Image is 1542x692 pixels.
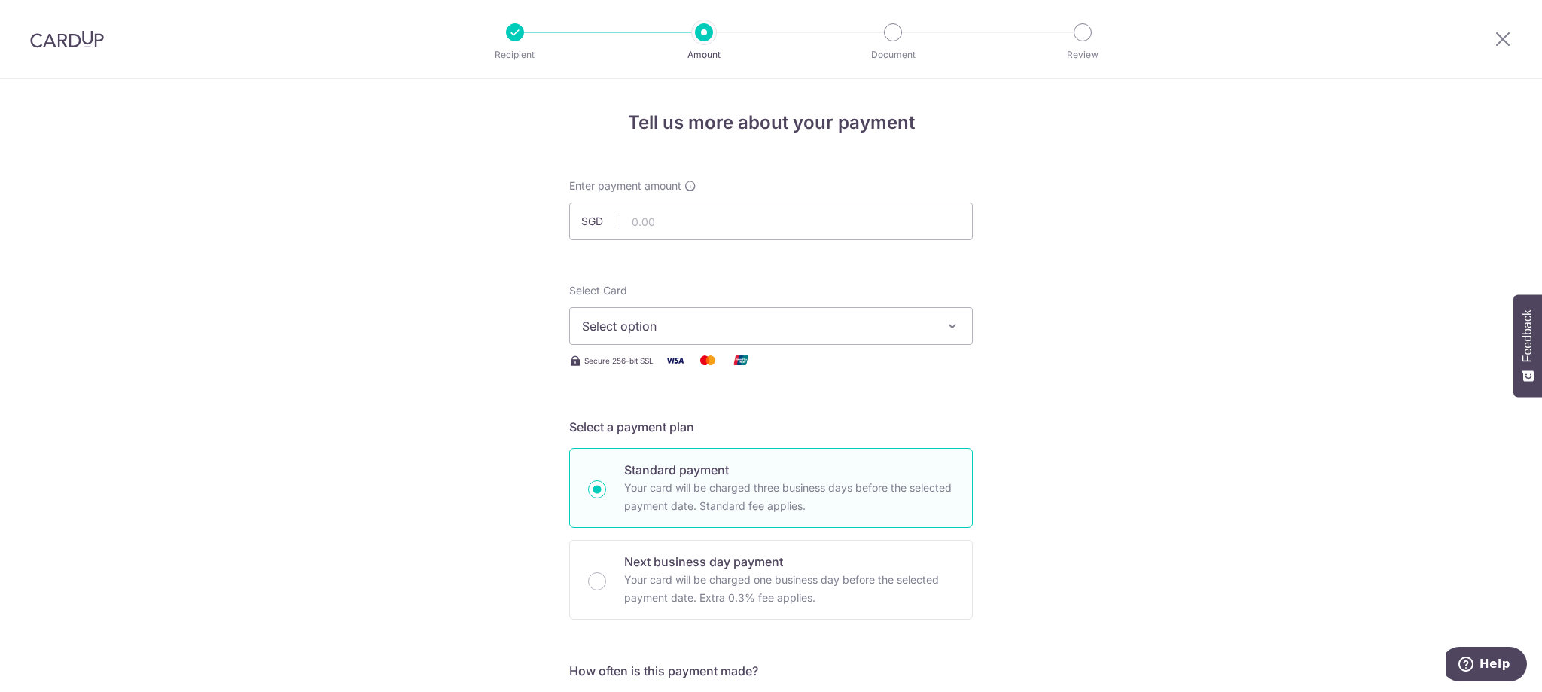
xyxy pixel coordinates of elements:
img: Visa [660,351,690,370]
iframe: Opens a widget where you can find more information [1446,647,1527,684]
img: Mastercard [693,351,723,370]
h4: Tell us more about your payment [569,109,973,136]
img: Union Pay [726,351,756,370]
span: Enter payment amount [569,178,681,194]
p: Next business day payment [624,553,954,571]
button: Select option [569,307,973,345]
p: Your card will be charged one business day before the selected payment date. Extra 0.3% fee applies. [624,571,954,607]
h5: How often is this payment made? [569,662,973,680]
span: Secure 256-bit SSL [584,355,654,367]
input: 0.00 [569,203,973,240]
span: translation missing: en.payables.payment_networks.credit_card.summary.labels.select_card [569,284,627,297]
p: Your card will be charged three business days before the selected payment date. Standard fee appl... [624,479,954,515]
p: Amount [648,47,760,62]
span: Select option [582,317,933,335]
p: Review [1027,47,1138,62]
span: SGD [581,214,620,229]
h5: Select a payment plan [569,418,973,436]
img: CardUp [30,30,104,48]
p: Document [837,47,949,62]
p: Recipient [459,47,571,62]
span: Feedback [1521,309,1534,362]
button: Feedback - Show survey [1513,294,1542,397]
p: Standard payment [624,461,954,479]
